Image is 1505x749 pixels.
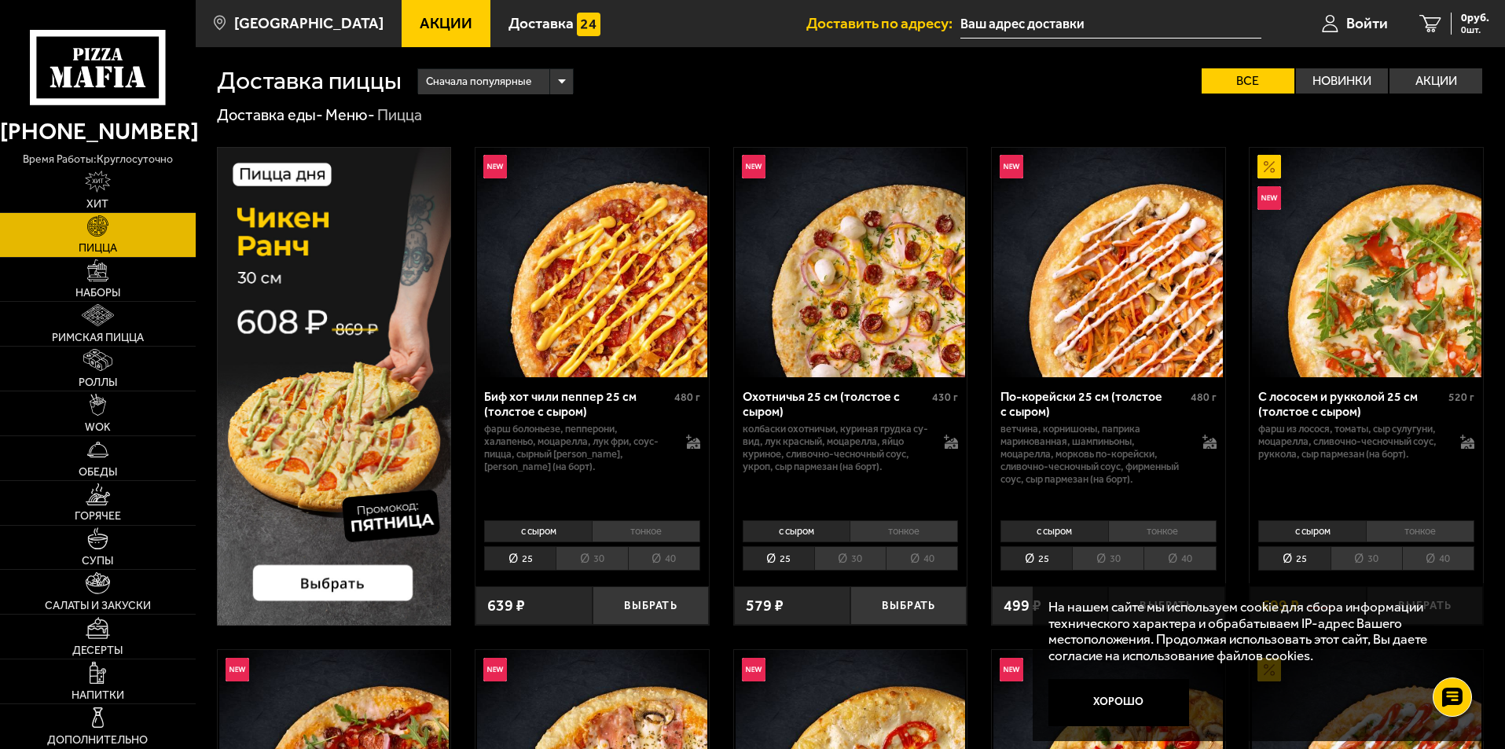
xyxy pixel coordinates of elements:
[487,598,525,614] span: 639 ₽
[475,148,709,377] a: НовинкаБиф хот чили пеппер 25 см (толстое с сыром)
[1191,391,1217,404] span: 480 г
[217,105,323,124] a: Доставка еды-
[1257,155,1281,178] img: Акционный
[1202,68,1294,94] label: Все
[1072,546,1143,571] li: 30
[1108,520,1217,542] li: тонкое
[217,68,402,94] h1: Доставка пиццы
[960,9,1261,39] input: Ваш адрес доставки
[79,467,117,478] span: Обеды
[79,243,117,254] span: Пицца
[508,16,574,31] span: Доставка
[593,586,709,625] button: Выбрать
[1389,68,1482,94] label: Акции
[1252,148,1481,377] img: С лососем и рукколой 25 см (толстое с сыром)
[1258,389,1444,419] div: С лососем и рукколой 25 см (толстое с сыром)
[1257,186,1281,210] img: Новинка
[850,586,967,625] button: Выбрать
[1000,155,1023,178] img: Новинка
[420,16,472,31] span: Акции
[1461,13,1489,24] span: 0 руб.
[674,391,700,404] span: 480 г
[1048,679,1190,726] button: Хорошо
[1000,389,1187,419] div: По-корейски 25 см (толстое с сыром)
[734,148,967,377] a: НовинкаОхотничья 25 см (толстое с сыром)
[1448,391,1474,404] span: 520 г
[1402,546,1474,571] li: 40
[1000,520,1108,542] li: с сыром
[484,520,592,542] li: с сыром
[47,735,148,746] span: Дополнительно
[1250,148,1483,377] a: АкционныйНовинкаС лососем и рукколой 25 см (толстое с сыром)
[806,16,960,31] span: Доставить по адресу:
[1331,546,1402,571] li: 30
[226,658,249,681] img: Новинка
[1258,546,1330,571] li: 25
[72,690,124,701] span: Напитки
[814,546,886,571] li: 30
[234,16,384,31] span: [GEOGRAPHIC_DATA]
[483,155,507,178] img: Новинка
[85,422,111,433] span: WOK
[377,105,422,126] div: Пицца
[743,520,850,542] li: с сыром
[556,546,627,571] li: 30
[82,556,113,567] span: Супы
[484,389,670,419] div: Биф хот чили пеппер 25 см (толстое с сыром)
[75,511,121,522] span: Горячее
[72,645,123,656] span: Десерты
[592,520,700,542] li: тонкое
[1048,599,1459,664] p: На нашем сайте мы используем cookie для сбора информации технического характера и обрабатываем IP...
[1296,68,1389,94] label: Новинки
[484,423,670,473] p: фарш болоньезе, пепперони, халапеньо, моцарелла, лук фри, соус-пицца, сырный [PERSON_NAME], [PERS...
[79,377,117,388] span: Роллы
[932,391,958,404] span: 430 г
[52,332,144,343] span: Римская пицца
[1258,520,1366,542] li: с сыром
[483,658,507,681] img: Новинка
[886,546,958,571] li: 40
[426,67,531,97] span: Сначала популярные
[1000,546,1072,571] li: 25
[577,13,600,36] img: 15daf4d41897b9f0e9f617042186c801.svg
[993,148,1223,377] img: По-корейски 25 см (толстое с сыром)
[746,598,784,614] span: 579 ₽
[743,423,929,473] p: колбаски охотничьи, куриная грудка су-вид, лук красный, моцарелла, яйцо куриное, сливочно-чесночн...
[45,600,151,611] span: Салаты и закуски
[1143,546,1216,571] li: 40
[743,546,814,571] li: 25
[1346,16,1388,31] span: Войти
[1004,598,1041,614] span: 499 ₽
[477,148,707,377] img: Биф хот чили пеппер 25 см (толстое с сыром)
[736,148,965,377] img: Охотничья 25 см (толстое с сыром)
[1000,658,1023,681] img: Новинка
[1366,520,1474,542] li: тонкое
[484,546,556,571] li: 25
[628,546,700,571] li: 40
[1000,423,1187,486] p: ветчина, корнишоны, паприка маринованная, шампиньоны, моцарелла, морковь по-корейски, сливочно-че...
[86,199,108,210] span: Хит
[992,148,1225,377] a: НовинкаПо-корейски 25 см (толстое с сыром)
[742,658,765,681] img: Новинка
[1461,25,1489,35] span: 0 шт.
[850,520,958,542] li: тонкое
[1258,423,1444,461] p: фарш из лосося, томаты, сыр сулугуни, моцарелла, сливочно-чесночный соус, руккола, сыр пармезан (...
[325,105,375,124] a: Меню-
[75,288,120,299] span: Наборы
[742,155,765,178] img: Новинка
[743,389,929,419] div: Охотничья 25 см (толстое с сыром)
